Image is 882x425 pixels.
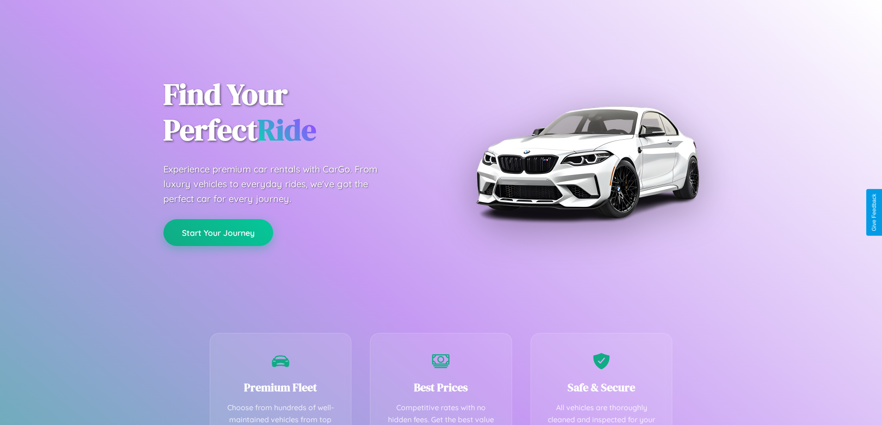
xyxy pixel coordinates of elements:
h3: Best Prices [384,380,498,395]
p: Experience premium car rentals with CarGo. From luxury vehicles to everyday rides, we've got the ... [163,162,395,206]
h1: Find Your Perfect [163,77,427,148]
div: Give Feedback [871,194,877,231]
img: Premium BMW car rental vehicle [471,46,703,277]
h3: Premium Fleet [224,380,338,395]
h3: Safe & Secure [545,380,658,395]
span: Ride [257,110,316,150]
button: Start Your Journey [163,219,273,246]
